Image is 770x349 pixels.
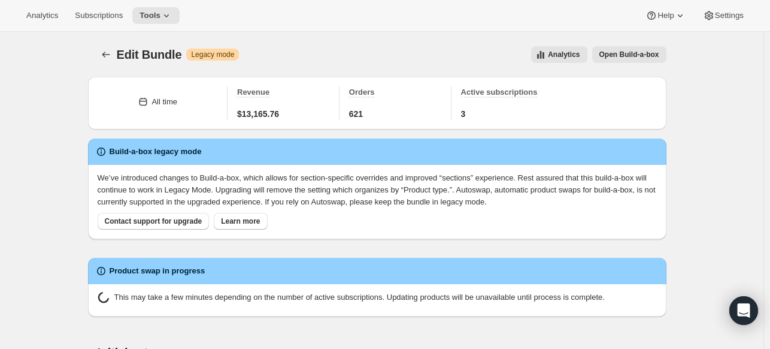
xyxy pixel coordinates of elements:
span: Orders [349,88,375,97]
span: Analytics [548,50,580,59]
span: Revenue [237,88,269,97]
button: Settings [696,7,751,24]
div: All time [151,96,177,108]
p: This may take a few minutes depending on the number of active subscriptions. Updating products wi... [114,291,605,307]
span: Open Build-a-box [599,50,659,59]
h2: Build-a-box legacy mode [110,146,202,158]
span: We’ve introduced changes to Build-a-box, which allows for section-specific overrides and improved... [98,173,656,206]
span: Edit Bundle [117,48,182,61]
span: Active subscriptions [461,88,538,97]
button: Learn more [214,213,267,230]
span: Subscriptions [75,11,123,20]
span: Contact support for upgrade [105,216,202,226]
span: 621 [349,108,363,120]
span: Tools [140,11,160,20]
span: Settings [715,11,744,20]
div: Open Intercom Messenger [729,296,758,325]
span: 3 [461,108,466,120]
h2: Product swap in progress [110,265,205,277]
span: Analytics [26,11,58,20]
span: Help [657,11,674,20]
button: View links to open the build-a-box on the online store [592,46,666,63]
button: Tools [132,7,180,24]
button: View all analytics related to this specific bundles, within certain timeframes [531,46,587,63]
span: $13,165.76 [237,108,279,120]
button: Contact support for upgrade [98,213,210,230]
button: Subscriptions [68,7,130,24]
button: Help [638,7,693,24]
span: Learn more [221,216,260,226]
button: Bundles [98,46,114,63]
span: Legacy mode [191,50,234,59]
button: Analytics [19,7,65,24]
